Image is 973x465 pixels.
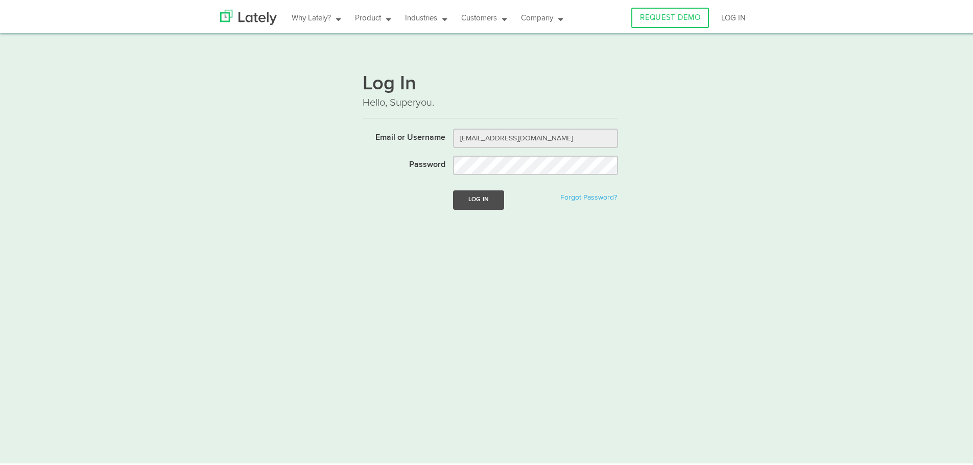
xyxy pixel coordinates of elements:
button: Log In [453,188,504,207]
h1: Log In [363,72,618,93]
img: Lately [220,8,277,23]
input: Email or Username [453,127,618,146]
a: Forgot Password? [560,192,617,199]
label: Email or Username [355,127,445,142]
p: Hello, Superyou. [363,93,618,108]
a: REQUEST DEMO [631,6,709,26]
label: Password [355,154,445,169]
